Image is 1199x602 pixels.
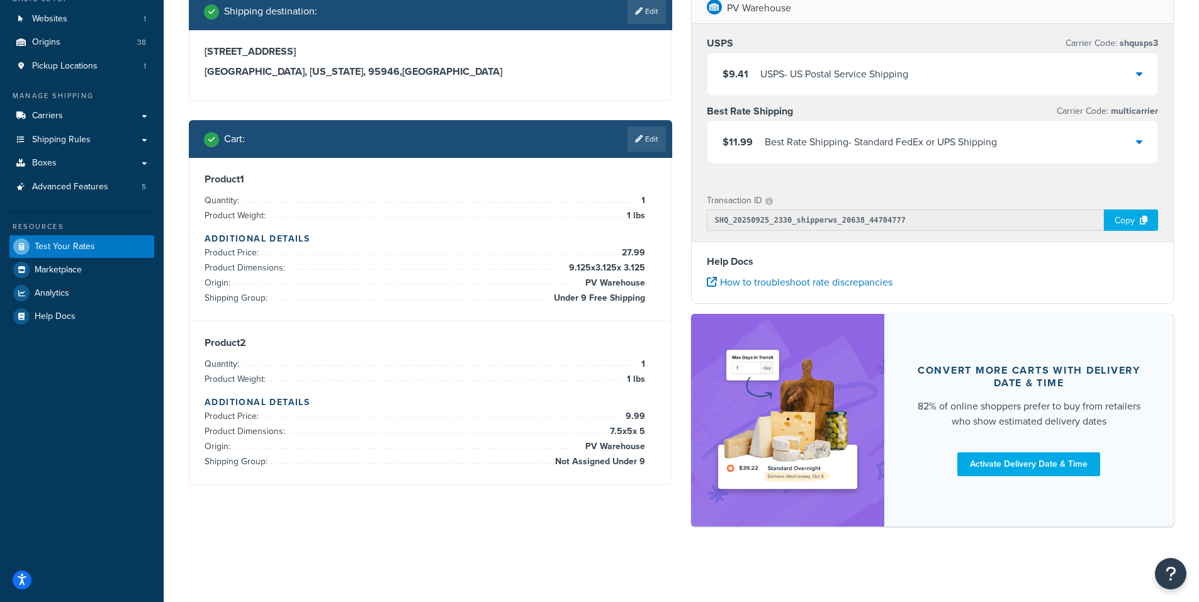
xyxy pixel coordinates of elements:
[607,424,645,439] span: 7.5 x 5 x 5
[9,128,154,152] a: Shipping Rules
[1155,558,1186,589] button: Open Resource Center
[619,245,645,260] span: 27.99
[707,37,733,50] h3: USPS
[35,288,69,299] span: Analytics
[707,275,892,289] a: How to troubleshoot rate discrepancies
[915,364,1144,389] div: Convert more carts with delivery date & time
[9,176,154,199] a: Advanced Features5
[1066,35,1158,52] p: Carrier Code:
[32,158,57,169] span: Boxes
[144,61,146,72] span: 1
[205,396,656,409] h4: Additional Details
[582,439,645,454] span: PV Warehouse
[9,305,154,328] a: Help Docs
[205,440,234,453] span: Origin:
[566,260,645,276] span: 9.125 x 3.125 x 3.125
[1104,209,1158,231] div: Copy
[707,254,1159,269] h4: Help Docs
[205,372,269,386] span: Product Weight:
[957,452,1100,476] a: Activate Delivery Date & Time
[765,133,997,151] div: Best Rate Shipping - Standard FedEx or UPS Shipping
[9,104,154,128] a: Carriers
[9,31,154,54] a: Origins38
[9,235,154,258] a: Test Your Rates
[9,8,154,31] li: Websites
[205,173,656,186] h3: Product 1
[624,208,645,223] span: 1 lbs
[205,261,288,274] span: Product Dimensions:
[638,357,645,372] span: 1
[628,126,666,152] a: Edit
[205,410,262,423] span: Product Price:
[224,133,245,145] h2: Cart :
[9,91,154,101] div: Manage Shipping
[760,65,908,83] div: USPS - US Postal Service Shipping
[205,291,271,304] span: Shipping Group:
[9,176,154,199] li: Advanced Features
[32,111,63,121] span: Carriers
[707,105,793,118] h3: Best Rate Shipping
[9,8,154,31] a: Websites1
[32,61,98,72] span: Pickup Locations
[205,357,242,371] span: Quantity:
[32,182,108,192] span: Advanced Features
[9,31,154,54] li: Origins
[32,135,91,145] span: Shipping Rules
[624,372,645,387] span: 1 lbs
[551,291,645,306] span: Under 9 Free Shipping
[707,192,762,209] p: Transaction ID
[205,246,262,259] span: Product Price:
[32,37,60,48] span: Origins
[1117,36,1158,50] span: shqusps3
[9,282,154,304] a: Analytics
[9,55,154,78] li: Pickup Locations
[9,152,154,175] a: Boxes
[9,221,154,232] div: Resources
[224,6,317,17] h2: Shipping destination :
[35,265,82,276] span: Marketplace
[142,182,146,192] span: 5
[1057,103,1158,120] p: Carrier Code:
[723,135,753,149] span: $11.99
[1108,104,1158,118] span: multicarrier
[137,37,146,48] span: 38
[622,409,645,424] span: 9.99
[915,399,1144,429] div: 82% of online shoppers prefer to buy from retailers who show estimated delivery dates
[723,67,748,81] span: $9.41
[710,333,865,508] img: feature-image-ddt-36eae7f7280da8017bfb280eaccd9c446f90b1fe08728e4019434db127062ab4.png
[205,425,288,438] span: Product Dimensions:
[9,259,154,281] a: Marketplace
[552,454,645,469] span: Not Assigned Under 9
[144,14,146,25] span: 1
[205,337,656,349] h3: Product 2
[205,232,656,245] h4: Additional Details
[582,276,645,291] span: PV Warehouse
[205,276,234,289] span: Origin:
[32,14,67,25] span: Websites
[205,209,269,222] span: Product Weight:
[205,455,271,468] span: Shipping Group:
[205,45,656,58] h3: [STREET_ADDRESS]
[35,311,76,322] span: Help Docs
[205,194,242,207] span: Quantity:
[638,193,645,208] span: 1
[9,55,154,78] a: Pickup Locations1
[205,65,656,78] h3: [GEOGRAPHIC_DATA], [US_STATE], 95946 , [GEOGRAPHIC_DATA]
[35,242,95,252] span: Test Your Rates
